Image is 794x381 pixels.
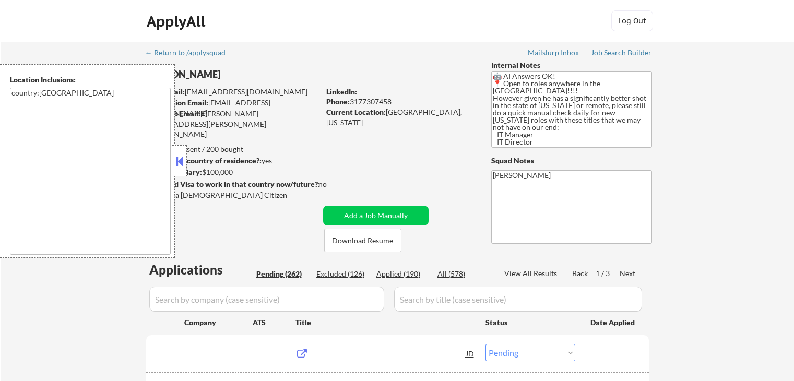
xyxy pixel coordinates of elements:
strong: Current Location: [326,108,386,116]
input: Search by title (case sensitive) [394,287,642,312]
div: [PERSON_NAME][EMAIL_ADDRESS][PERSON_NAME][DOMAIN_NAME] [146,109,319,139]
strong: Phone: [326,97,350,106]
div: Applied (190) [376,269,429,279]
button: Add a Job Manually [323,206,429,225]
div: yes [146,156,316,166]
div: ← Return to /applysquad [145,49,235,56]
div: View All Results [504,268,560,279]
div: All (578) [437,269,490,279]
div: no [318,179,348,189]
strong: Will need Visa to work in that country now/future?: [146,180,320,188]
div: ApplyAll [147,13,208,30]
button: Log Out [611,10,653,31]
div: Company [184,317,253,328]
div: Internal Notes [491,60,652,70]
div: Status [485,313,575,331]
div: Excluded (126) [316,269,369,279]
div: [PERSON_NAME] [146,68,361,81]
div: $100,000 [146,167,319,177]
div: [EMAIL_ADDRESS][DOMAIN_NAME] [147,87,319,97]
div: Squad Notes [491,156,652,166]
div: Next [620,268,636,279]
div: Title [295,317,476,328]
a: Job Search Builder [591,49,652,59]
div: 1 / 3 [596,268,620,279]
div: Date Applied [590,317,636,328]
div: Mailslurp Inbox [528,49,580,56]
div: 3177307458 [326,97,474,107]
div: Job Search Builder [591,49,652,56]
div: 190 sent / 200 bought [146,144,319,154]
div: JD [465,344,476,363]
a: Mailslurp Inbox [528,49,580,59]
input: Search by company (case sensitive) [149,287,384,312]
div: Applications [149,264,253,276]
div: Back [572,268,589,279]
div: Yes, I am a [DEMOGRAPHIC_DATA] Citizen [146,190,323,200]
div: Pending (262) [256,269,309,279]
a: ← Return to /applysquad [145,49,235,59]
div: ATS [253,317,295,328]
strong: Can work in country of residence?: [146,156,262,165]
div: [GEOGRAPHIC_DATA], [US_STATE] [326,107,474,127]
strong: LinkedIn: [326,87,357,96]
div: [EMAIL_ADDRESS][DOMAIN_NAME] [147,98,319,118]
div: Location Inclusions: [10,75,171,85]
button: Download Resume [324,229,401,252]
